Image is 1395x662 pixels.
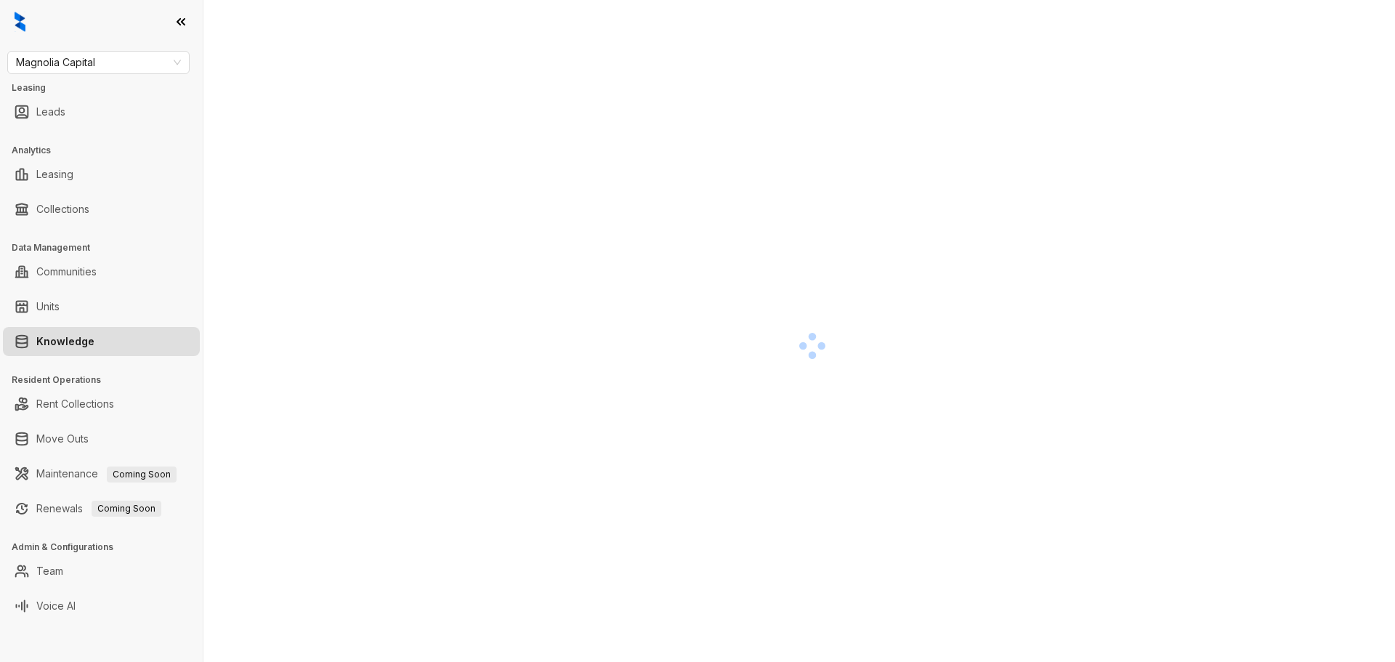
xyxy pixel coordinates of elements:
li: Renewals [3,494,200,523]
li: Leads [3,97,200,126]
li: Leasing [3,160,200,189]
a: Leads [36,97,65,126]
li: Voice AI [3,592,200,621]
li: Move Outs [3,424,200,453]
li: Rent Collections [3,389,200,419]
a: Collections [36,195,89,224]
span: Coming Soon [107,467,177,483]
h3: Analytics [12,144,203,157]
a: Voice AI [36,592,76,621]
span: Coming Soon [92,501,161,517]
a: Knowledge [36,327,94,356]
a: Move Outs [36,424,89,453]
a: Team [36,557,63,586]
li: Units [3,292,200,321]
a: Rent Collections [36,389,114,419]
a: RenewalsComing Soon [36,494,161,523]
h3: Admin & Configurations [12,541,203,554]
li: Communities [3,257,200,286]
li: Team [3,557,200,586]
h3: Leasing [12,81,203,94]
li: Maintenance [3,459,200,488]
li: Collections [3,195,200,224]
h3: Resident Operations [12,374,203,387]
li: Knowledge [3,327,200,356]
span: Magnolia Capital [16,52,181,73]
h3: Data Management [12,241,203,254]
a: Communities [36,257,97,286]
a: Units [36,292,60,321]
img: logo [15,12,25,32]
a: Leasing [36,160,73,189]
